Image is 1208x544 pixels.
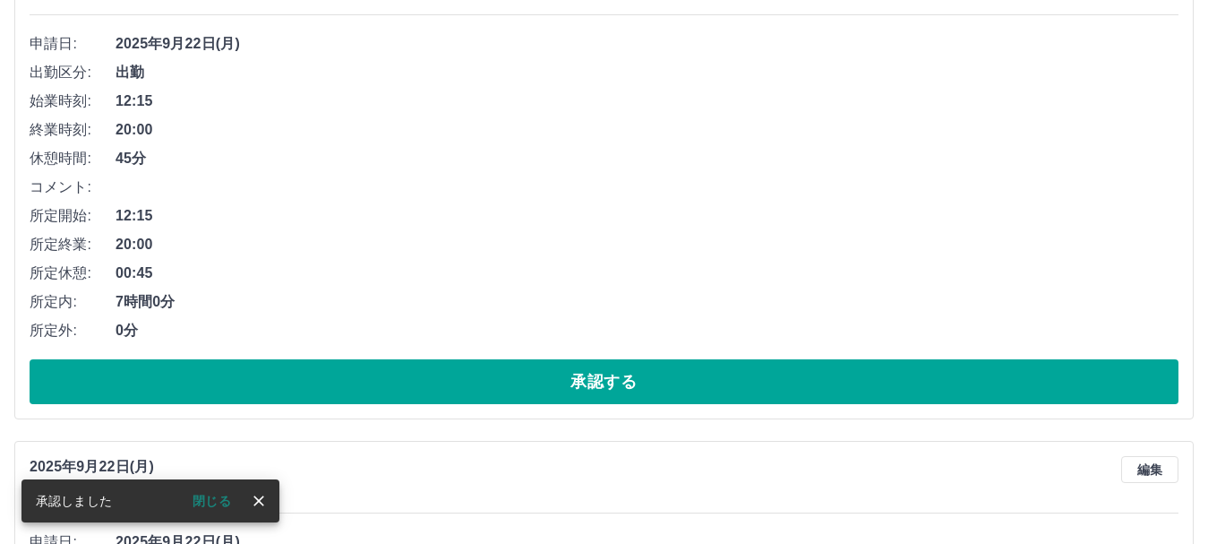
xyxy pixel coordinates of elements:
span: 7時間0分 [116,291,1178,313]
span: 出勤 [116,62,1178,83]
span: 45分 [116,148,1178,169]
span: 申請日: [30,33,116,55]
button: 承認する [30,359,1178,404]
span: 所定休憩: [30,263,116,284]
span: 12:15 [116,91,1178,112]
p: 2025年9月22日(月) [30,456,180,478]
span: 始業時刻: [30,91,116,112]
button: 閉じる [178,488,245,514]
span: 終業時刻: [30,119,116,141]
span: 20:00 [116,234,1178,255]
span: 00:45 [116,263,1178,284]
span: 所定終業: [30,234,116,255]
span: 所定内: [30,291,116,313]
span: 0分 [116,320,1178,341]
span: 2025年9月22日(月) [116,33,1178,55]
h3: [PERSON_NAME] [30,478,180,498]
span: 12:15 [116,205,1178,227]
button: close [245,488,272,514]
span: 所定開始: [30,205,116,227]
div: 承認しました [36,485,112,517]
button: 編集 [1121,456,1178,483]
span: 出勤区分: [30,62,116,83]
span: 20:00 [116,119,1178,141]
span: 休憩時間: [30,148,116,169]
span: 所定外: [30,320,116,341]
span: コメント: [30,177,116,198]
